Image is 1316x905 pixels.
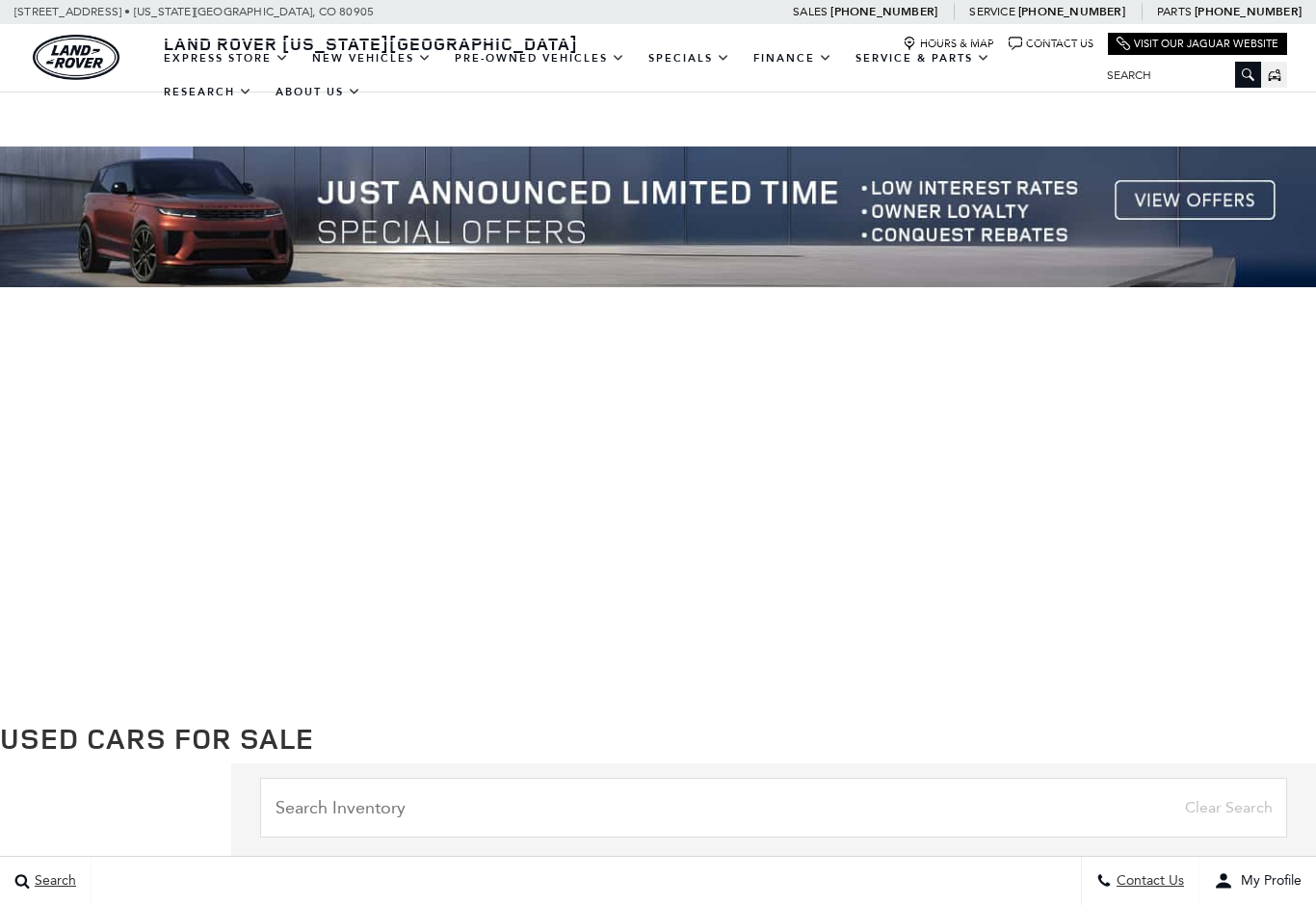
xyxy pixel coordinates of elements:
a: Land Rover [US_STATE][GEOGRAPHIC_DATA] [152,32,590,55]
span: Service [969,5,1014,18]
a: Hours & Map [903,37,994,51]
a: EXPRESS STORE [152,41,301,75]
span: Sales [793,5,828,18]
img: Land Rover [33,35,119,80]
a: About Us [264,75,373,109]
a: [PHONE_NUMBER] [1018,4,1125,19]
span: Land Rover [US_STATE][GEOGRAPHIC_DATA] [164,32,578,55]
a: Specials [637,41,742,75]
a: Visit Our Jaguar Website [1117,37,1278,51]
a: [PHONE_NUMBER] [1195,4,1302,19]
span: Contact Us [1112,873,1184,890]
a: Research [152,75,264,109]
a: Pre-Owned Vehicles [443,41,637,75]
a: [PHONE_NUMBER] [830,4,937,19]
a: land-rover [33,35,119,80]
a: [STREET_ADDRESS] • [US_STATE][GEOGRAPHIC_DATA], CO 80905 [14,5,374,18]
a: New Vehicles [301,41,443,75]
a: Finance [742,41,844,75]
a: Contact Us [1009,37,1093,51]
input: Search [1092,64,1261,87]
span: My Profile [1233,873,1302,890]
span: Parts [1157,5,1192,18]
button: user-profile-menu [1199,857,1316,905]
input: Search Inventory [260,778,1287,838]
a: Service & Parts [844,41,1002,75]
span: Search [30,873,76,890]
nav: Main Navigation [152,41,1092,109]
